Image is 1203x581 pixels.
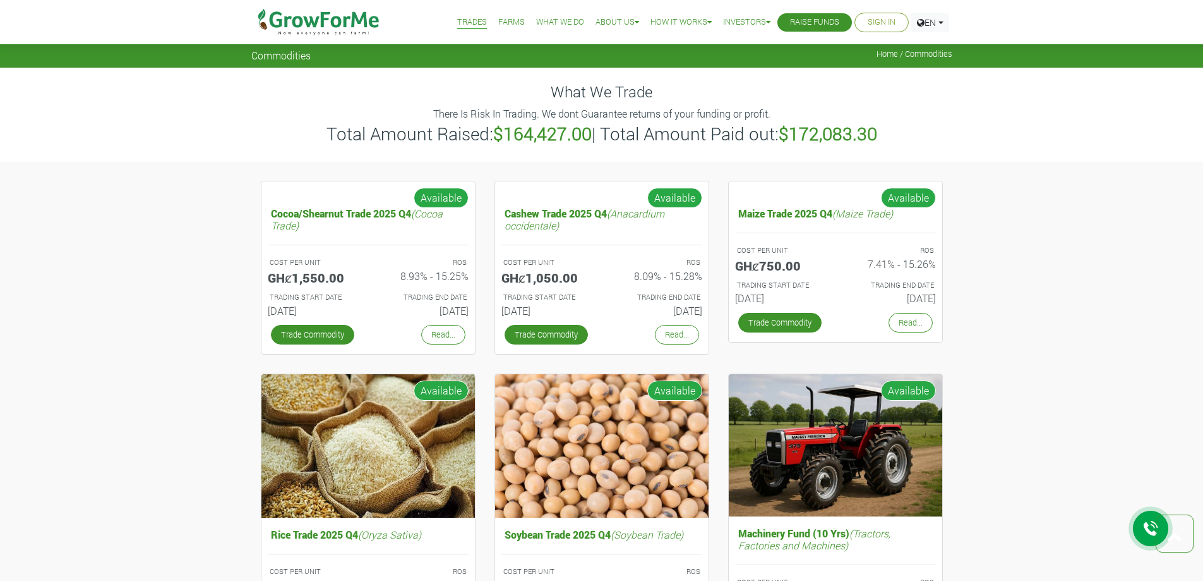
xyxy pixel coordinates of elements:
p: COST PER UNIT [737,245,824,256]
a: Raise Funds [790,16,839,29]
p: Estimated Trading End Date [380,292,467,303]
span: Available [414,381,469,401]
h5: Rice Trade 2025 Q4 [268,525,469,544]
h6: [DATE] [845,292,936,304]
i: (Cocoa Trade) [271,207,443,232]
i: (Oryza Sativa) [358,528,421,541]
a: EN [911,13,949,32]
span: Available [647,188,702,208]
p: COST PER UNIT [503,257,590,268]
span: Available [881,381,936,401]
h5: Cashew Trade 2025 Q4 [501,204,702,235]
a: Read... [655,325,699,345]
a: Trade Commodity [505,325,588,345]
h6: [DATE] [378,305,469,317]
span: Commodities [251,49,311,61]
h5: GHȼ750.00 [735,258,826,273]
i: (Maize Trade) [832,207,893,220]
h5: GHȼ1,550.00 [268,270,359,285]
p: COST PER UNIT [503,566,590,577]
p: Estimated Trading Start Date [503,292,590,303]
i: (Soybean Trade) [611,528,683,541]
a: What We Do [536,16,584,29]
p: COST PER UNIT [270,566,357,577]
p: Estimated Trading End Date [847,280,934,291]
h4: What We Trade [251,83,952,101]
p: ROS [380,566,467,577]
b: $172,083.30 [779,122,877,145]
h5: GHȼ1,050.00 [501,270,592,285]
p: ROS [847,245,934,256]
span: Home / Commodities [877,49,952,59]
p: ROS [380,257,467,268]
h5: Cocoa/Shearnut Trade 2025 Q4 [268,204,469,235]
img: growforme image [495,374,709,518]
a: Cocoa/Shearnut Trade 2025 Q4(Cocoa Trade) COST PER UNIT GHȼ1,550.00 ROS 8.93% - 15.25% TRADING ST... [268,204,469,322]
a: Trade Commodity [271,325,354,345]
h5: Machinery Fund (10 Yrs) [735,524,936,554]
p: ROS [613,566,700,577]
a: How it Works [650,16,712,29]
h6: 8.09% - 15.28% [611,270,702,282]
b: $164,427.00 [493,122,592,145]
p: There Is Risk In Trading. We dont Guarantee returns of your funding or profit. [253,106,950,121]
a: Read... [889,313,933,333]
a: Read... [421,325,465,345]
p: Estimated Trading End Date [613,292,700,303]
a: Cashew Trade 2025 Q4(Anacardium occidentale) COST PER UNIT GHȼ1,050.00 ROS 8.09% - 15.28% TRADING... [501,204,702,322]
a: Farms [498,16,525,29]
a: About Us [596,16,639,29]
h6: [DATE] [501,305,592,317]
h6: [DATE] [268,305,359,317]
a: Trades [457,16,487,29]
p: COST PER UNIT [270,257,357,268]
p: ROS [613,257,700,268]
h6: [DATE] [611,305,702,317]
a: Sign In [868,16,895,29]
span: Available [414,188,469,208]
h3: Total Amount Raised: | Total Amount Paid out: [253,123,950,145]
a: Investors [723,16,770,29]
span: Available [647,381,702,401]
img: growforme image [729,374,942,517]
h6: [DATE] [735,292,826,304]
h5: Soybean Trade 2025 Q4 [501,525,702,544]
h6: 8.93% - 15.25% [378,270,469,282]
i: (Tractors, Factories and Machines) [738,527,890,552]
i: (Anacardium occidentale) [505,207,664,232]
h5: Maize Trade 2025 Q4 [735,204,936,223]
a: Trade Commodity [738,313,822,333]
h6: 7.41% - 15.26% [845,258,936,270]
p: Estimated Trading Start Date [270,292,357,303]
span: Available [881,188,936,208]
a: Maize Trade 2025 Q4(Maize Trade) COST PER UNIT GHȼ750.00 ROS 7.41% - 15.26% TRADING START DATE [D... [735,204,936,310]
p: Estimated Trading Start Date [737,280,824,291]
img: growforme image [261,374,475,518]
